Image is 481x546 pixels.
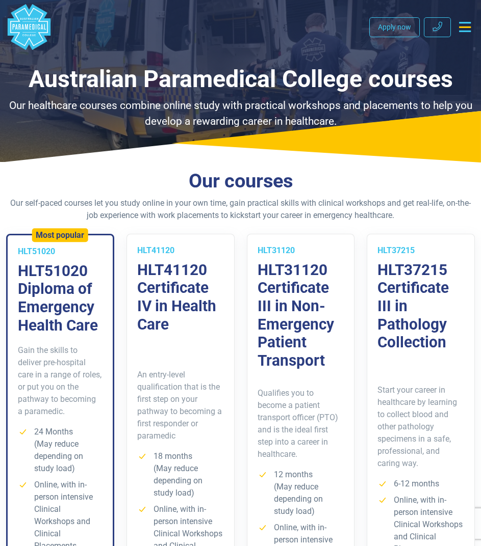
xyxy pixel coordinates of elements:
[258,261,344,370] h3: HLT31120 Certificate III in Non-Emergency Patient Transport
[18,426,103,475] li: 24 Months (May reduce depending on study load)
[258,387,344,460] p: Qualifies you to become a patient transport officer (PTO) and is the ideal first step into a care...
[6,170,475,193] h2: Our courses
[18,344,103,418] p: Gain the skills to deliver pre-hospital care in a range of roles, or put you on the pathway to be...
[369,17,420,37] a: Apply now
[258,245,295,255] span: HLT31120
[455,18,475,36] button: Toggle navigation
[377,245,415,255] span: HLT37215
[18,262,103,335] h3: HLT51020 Diploma of Emergency Health Care
[137,245,174,255] span: HLT41120
[6,98,475,129] p: Our healthcare courses combine online study with practical workshops and placements to help you d...
[137,450,224,499] li: 18 months (May reduce depending on study load)
[377,478,464,490] li: 6-12 months
[137,369,224,442] p: An entry-level qualification that is the first step on your pathway to becoming a first responder...
[36,230,84,240] h5: Most popular
[18,247,55,256] span: HLT51020
[377,384,464,470] p: Start your career in healthcare by learning to collect blood and other pathology specimens in a s...
[6,4,52,50] a: Australian Paramedical College
[377,261,464,351] h3: HLT37215 Certificate III in Pathology Collection
[6,65,475,94] h1: Australian Paramedical College courses
[258,469,344,517] li: 12 months (May reduce depending on study load)
[6,197,475,222] p: Our self-paced courses let you study online in your own time, gain practical skills with clinical...
[137,261,224,334] h3: HLT41120 Certificate IV in Health Care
